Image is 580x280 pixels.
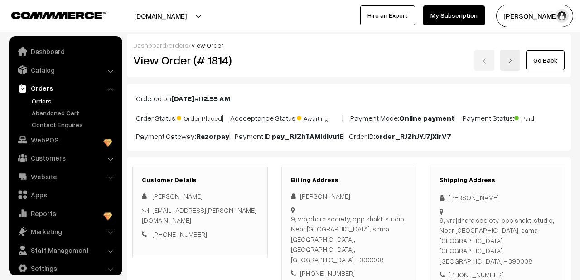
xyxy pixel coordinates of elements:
[169,41,188,49] a: orders
[291,191,407,201] div: [PERSON_NAME]
[11,242,119,258] a: Staff Management
[11,43,119,59] a: Dashboard
[11,223,119,240] a: Marketing
[133,41,166,49] a: Dashboard
[507,58,513,64] img: right-arrow.png
[133,40,565,50] div: / /
[142,176,258,184] h3: Customer Details
[133,53,268,67] h2: View Order (# 1814)
[11,187,119,203] a: Apps
[399,113,454,123] b: Online payment
[440,176,556,184] h3: Shipping Address
[423,5,485,25] a: My Subscription
[171,94,194,103] b: [DATE]
[297,111,342,123] span: Awaiting
[136,131,562,142] p: Payment Gateway: | Payment ID: | Order ID:
[11,168,119,185] a: Website
[152,230,207,238] a: [PHONE_NUMBER]
[29,120,119,129] a: Contact Enquires
[291,176,407,184] h3: Billing Address
[29,108,119,118] a: Abandoned Cart
[11,62,119,78] a: Catalog
[514,111,560,123] span: Paid
[11,12,106,19] img: COMMMERCE
[11,80,119,96] a: Orders
[11,260,119,276] a: Settings
[152,192,203,200] span: [PERSON_NAME]
[177,111,222,123] span: Order Placed
[29,96,119,106] a: Orders
[440,192,556,203] div: [PERSON_NAME]
[142,206,256,225] a: [EMAIL_ADDRESS][PERSON_NAME][DOMAIN_NAME]
[191,41,223,49] span: View Order
[375,132,451,141] b: order_RJZhJYJ7jXirV7
[11,205,119,221] a: Reports
[440,215,556,266] div: 9, vrajdhara society, opp shakti studio, Near [GEOGRAPHIC_DATA], sama [GEOGRAPHIC_DATA], [GEOGRAP...
[11,150,119,166] a: Customers
[11,9,91,20] a: COMMMERCE
[196,132,229,141] b: Razorpay
[555,9,569,23] img: user
[201,94,230,103] b: 12:55 AM
[272,132,343,141] b: pay_RJZhTAMIdlvu1E
[136,93,562,104] p: Ordered on at
[360,5,415,25] a: Hire an Expert
[496,5,573,27] button: [PERSON_NAME]…
[291,268,407,279] div: [PHONE_NUMBER]
[136,111,562,123] p: Order Status: | Accceptance Status: | Payment Mode: | Payment Status:
[291,214,407,265] div: 9, vrajdhara society, opp shakti studio, Near [GEOGRAPHIC_DATA], sama [GEOGRAPHIC_DATA], [GEOGRAP...
[440,270,556,280] div: [PHONE_NUMBER]
[526,50,565,70] a: Go Back
[11,132,119,148] a: WebPOS
[102,5,218,27] button: [DOMAIN_NAME]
